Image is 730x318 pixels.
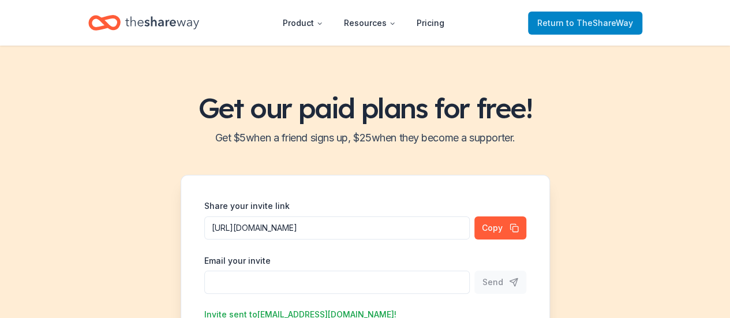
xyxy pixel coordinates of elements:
[474,216,526,240] button: Copy
[274,12,332,35] button: Product
[14,129,716,147] h2: Get $ 5 when a friend signs up, $ 25 when they become a supporter.
[537,16,633,30] span: Return
[88,9,199,36] a: Home
[335,12,405,35] button: Resources
[274,9,454,36] nav: Main
[407,12,454,35] a: Pricing
[528,12,642,35] a: Returnto TheShareWay
[566,18,633,28] span: to TheShareWay
[14,92,716,124] h1: Get our paid plans for free!
[204,200,290,212] label: Share your invite link
[204,255,271,267] label: Email your invite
